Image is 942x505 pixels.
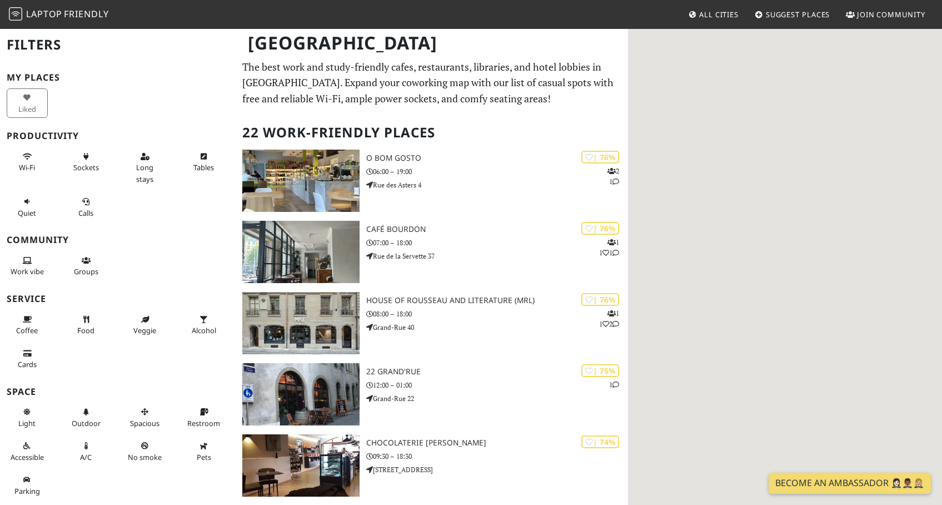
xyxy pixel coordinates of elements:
span: All Cities [699,9,739,19]
span: Suggest Places [766,9,830,19]
span: Quiet [18,208,36,218]
p: [STREET_ADDRESS] [366,464,628,475]
h1: [GEOGRAPHIC_DATA] [239,28,626,58]
button: Parking [7,471,48,500]
button: Wi-Fi [7,147,48,177]
span: Video/audio calls [78,208,93,218]
p: 2 1 [607,166,619,187]
span: Group tables [74,266,98,276]
h2: Filters [7,28,229,62]
button: Veggie [124,310,166,340]
button: Pets [183,437,225,466]
p: Grand-Rue 40 [366,322,628,333]
span: Smoke free [128,452,162,462]
a: House of Rousseau and Literature (MRL) | 76% 112 House of Rousseau and Literature (MRL) 08:00 – 1... [236,292,628,354]
button: Restroom [183,403,225,432]
img: Chocolaterie Philippe Pascoët [242,434,360,497]
p: 08:00 – 18:00 [366,309,628,319]
p: Rue des Asters 4 [366,180,628,190]
a: Chocolaterie Philippe Pascoët | 74% Chocolaterie [PERSON_NAME] 09:30 – 18:30 [STREET_ADDRESS] [236,434,628,497]
a: 22 grand'rue | 75% 1 22 grand'rue 12:00 – 01:00 Grand-Rue 22 [236,363,628,425]
h2: 22 Work-Friendly Places [242,116,621,150]
a: LaptopFriendly LaptopFriendly [9,5,109,24]
p: 1 1 2 [599,308,619,329]
button: Alcohol [183,310,225,340]
button: Groups [66,251,107,281]
button: Work vibe [7,251,48,281]
p: Rue de la Servette 37 [366,251,628,261]
h3: O Bom Gosto [366,154,628,163]
img: 22 grand'rue [242,363,360,425]
div: | 75% [581,364,619,377]
span: Laptop [26,8,62,20]
span: Parking [14,486,40,496]
button: Tables [183,147,225,177]
h3: 22 grand'rue [366,367,628,377]
button: Cards [7,344,48,374]
p: The best work and study-friendly cafes, restaurants, libraries, and hotel lobbies in [GEOGRAPHIC_... [242,59,621,107]
h3: House of Rousseau and Literature (MRL) [366,296,628,305]
p: Grand-Rue 22 [366,393,628,404]
p: 1 [609,379,619,390]
button: Calls [66,192,107,222]
span: Alcohol [192,325,216,335]
img: House of Rousseau and Literature (MRL) [242,292,360,354]
h3: Productivity [7,131,229,141]
span: Coffee [16,325,38,335]
p: 09:30 – 18:30 [366,451,628,462]
div: | 76% [581,293,619,306]
button: Long stays [124,147,166,188]
span: Friendly [64,8,108,20]
span: Air conditioned [80,452,92,462]
span: Food [77,325,94,335]
h3: Space [7,387,229,397]
button: Quiet [7,192,48,222]
div: | 74% [581,435,619,448]
button: Outdoor [66,403,107,432]
a: Café Bourdon | 76% 111 Café Bourdon 07:00 – 18:00 Rue de la Servette 37 [236,221,628,283]
span: Join Community [857,9,925,19]
button: Sockets [66,147,107,177]
p: 06:00 – 19:00 [366,166,628,177]
span: Power sockets [73,162,99,172]
button: Spacious [124,403,166,432]
span: Pet friendly [197,452,211,462]
h3: My Places [7,72,229,83]
h3: Service [7,294,229,304]
span: Veggie [133,325,156,335]
h3: Chocolaterie [PERSON_NAME] [366,438,628,448]
button: A/C [66,437,107,466]
button: Accessible [7,437,48,466]
div: | 76% [581,222,619,235]
span: Spacious [130,418,160,428]
span: Restroom [187,418,220,428]
button: No smoke [124,437,166,466]
span: Accessible [11,452,44,462]
p: 07:00 – 18:00 [366,237,628,248]
img: Café Bourdon [242,221,360,283]
h3: Café Bourdon [366,225,628,234]
span: Outdoor area [72,418,101,428]
div: | 76% [581,151,619,164]
button: Coffee [7,310,48,340]
button: Food [66,310,107,340]
a: All Cities [684,4,743,24]
span: Credit cards [18,359,37,369]
a: Suggest Places [750,4,835,24]
a: O Bom Gosto | 76% 21 O Bom Gosto 06:00 – 19:00 Rue des Asters 4 [236,150,628,212]
img: LaptopFriendly [9,7,22,21]
span: People working [11,266,44,276]
h3: Community [7,235,229,245]
p: 12:00 – 01:00 [366,380,628,390]
img: O Bom Gosto [242,150,360,212]
button: Light [7,403,48,432]
span: Stable Wi-Fi [19,162,35,172]
p: 1 1 1 [599,237,619,258]
span: Natural light [18,418,36,428]
span: Work-friendly tables [193,162,214,172]
a: Join Community [841,4,930,24]
span: Long stays [136,162,153,184]
a: Become an Ambassador 🤵🏻‍♀️🤵🏾‍♂️🤵🏼‍♀️ [769,473,931,494]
